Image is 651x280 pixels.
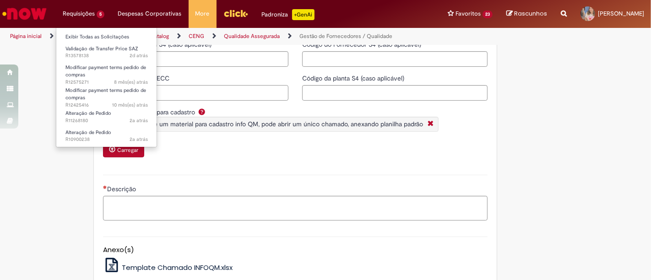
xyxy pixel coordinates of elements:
span: Código do Fornecedor S4 (caso aplicável) [302,40,423,48]
span: Ajuda para Anexo de material para cadastro [196,108,207,115]
input: Código da planta S4 (caso aplicável) [302,85,488,101]
span: 2a atrás [130,117,148,124]
time: 29/09/2025 16:23:28 [130,52,148,59]
time: 19/03/2024 10:53:44 [130,117,148,124]
a: Template Chamado INFOQM.xlsx [103,263,233,272]
time: 27/01/2025 11:17:44 [114,79,148,86]
a: Exibir Todas as Solicitações [56,32,157,42]
input: Código de material S4 (caso aplicável) [103,51,288,67]
a: Aberto R10900238 : Alteração de Pedido [56,128,157,145]
span: Validação de Transfer Price SAZ [65,45,138,52]
span: R13578138 [65,52,148,59]
span: Necessários [103,185,107,189]
button: Carregar anexo de Anexo de material para cadastro [103,142,144,157]
a: Aberto R12575271 : Modificar payment terms pedido de compras [56,63,157,82]
span: Caso haja mais de um material para cadastro info QM, pode abrir um único chamado, anexando planil... [106,120,423,128]
a: Aberto R11268180 : Alteração de Pedido [56,108,157,125]
i: Fechar Aviso Por question_anexo_de_material_para_cadastro [425,119,436,129]
span: Template Chamado INFOQM.xlsx [122,263,233,272]
ul: Trilhas de página [7,28,427,45]
span: Alteração de Pedido [65,129,111,136]
span: Rascunhos [514,9,547,18]
a: Qualidade Assegurada [224,32,280,40]
a: Aberto R12425416 : Modificar payment terms pedido de compras [56,86,157,105]
span: Código de material S4 (caso aplicável) [103,40,213,48]
ul: Requisições [56,27,157,147]
span: Despesas Corporativas [118,9,182,18]
span: Alteração de Pedido [65,110,111,117]
time: 17/12/2024 13:54:14 [112,102,148,108]
textarea: Descrição [103,196,488,220]
img: click_logo_yellow_360x200.png [223,6,248,20]
a: CENG [189,32,204,40]
input: Código do Fornecedor S4 (caso aplicável) [302,51,488,67]
span: 8 mês(es) atrás [114,79,148,86]
span: [PERSON_NAME] [598,10,644,17]
input: Código da planta ECC [103,85,288,101]
span: 10 mês(es) atrás [112,102,148,108]
span: Código da planta S4 (caso aplicável) [302,74,406,82]
span: Requisições [63,9,95,18]
small: Carregar [117,146,138,154]
span: 23 [483,11,493,18]
a: Gestão de Fornecedores / Qualidade [299,32,392,40]
span: Modificar payment terms pedido de compras [65,64,146,78]
span: Modificar payment terms pedido de compras [65,87,146,101]
div: Padroniza [262,9,315,20]
span: R10900238 [65,136,148,143]
span: More [195,9,210,18]
a: Rascunhos [506,10,547,18]
h5: Anexo(s) [103,246,488,254]
a: Página inicial [10,32,42,40]
p: +GenAi [292,9,315,20]
a: Aberto R13578138 : Validação de Transfer Price SAZ [56,44,157,61]
span: R12425416 [65,102,148,109]
span: 2a atrás [130,136,148,143]
span: 5 [97,11,104,18]
span: R12575271 [65,79,148,86]
span: R11268180 [65,117,148,124]
img: ServiceNow [1,5,48,23]
span: Favoritos [456,9,481,18]
span: 2d atrás [130,52,148,59]
time: 27/12/2023 10:34:54 [130,136,148,143]
span: Descrição [107,185,138,193]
